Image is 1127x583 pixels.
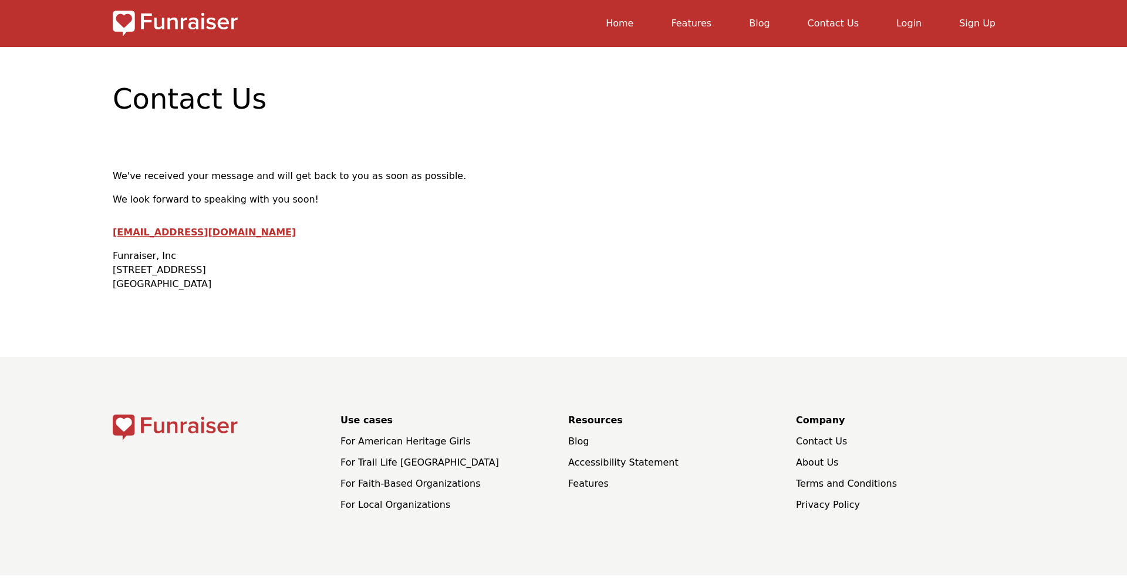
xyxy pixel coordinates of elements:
a: Blog [749,18,770,29]
a: Features [568,478,609,489]
a: Privacy Policy [796,499,860,510]
a: For Local Organizations [340,499,450,510]
nav: Footer [113,413,1014,519]
a: For Trail Life [GEOGRAPHIC_DATA] [340,457,499,468]
p: [STREET_ADDRESS] [GEOGRAPHIC_DATA] [113,249,554,291]
a: For Faith-Based Organizations [340,478,481,489]
nav: main [247,9,1014,38]
img: Logo [113,9,238,38]
a: Contact Us [796,436,847,447]
strong: Funraiser, Inc [113,250,176,261]
a: About Us [796,457,838,468]
p: We look forward to speaking with you soon! [113,193,554,207]
a: Features [671,18,711,29]
a: Home [606,18,633,29]
a: [EMAIL_ADDRESS][DOMAIN_NAME] [113,227,296,238]
a: Login [896,18,922,29]
img: Logo [113,413,238,442]
a: Terms and Conditions [796,478,897,489]
a: Contact Us [808,18,859,29]
a: Accessibility Statement [568,457,679,468]
strong: Use cases [340,413,559,427]
strong: Resources [568,413,787,427]
strong: Company [796,413,1014,427]
a: Blog [568,436,589,447]
a: For American Heritage Girls [340,436,471,447]
a: Sign Up [959,18,996,29]
p: We've received your message and will get back to you as soon as possible. [113,169,554,183]
h1: Contact Us [113,85,1014,113]
a: Home [113,413,331,519]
